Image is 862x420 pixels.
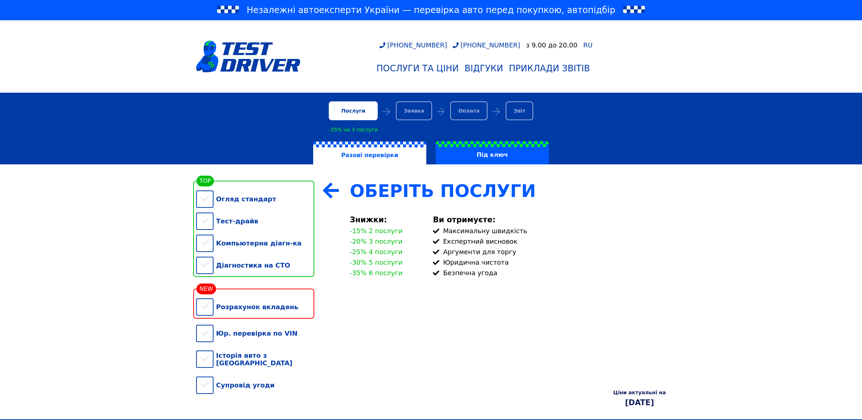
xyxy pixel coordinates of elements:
[247,4,616,16] span: Незалежні автоексперти України — перевірка авто перед покупкою, автопідбір
[350,238,402,245] div: -20% 3 послуги
[196,23,301,90] a: logotype@3x
[431,141,554,164] a: Під ключ
[433,248,666,256] div: Аргументи для торгу
[509,63,590,73] div: Приклади звітів
[583,42,593,49] a: RU
[196,232,314,254] div: Компьютерна діагн-ка
[396,101,432,120] div: Заявка
[329,101,378,120] div: Послуги
[196,296,314,318] div: Розрахунок вкладень
[350,248,402,256] div: -25% 4 послуги
[350,227,402,235] div: -15% 2 послуги
[433,269,666,277] div: Безпечна угода
[196,344,314,374] div: Історія авто з [GEOGRAPHIC_DATA]
[350,269,402,277] div: -35% 6 послуги
[196,374,314,396] div: Супровід угоди
[465,63,503,73] div: Відгуки
[350,259,402,266] div: -30% 5 послуги
[613,390,666,395] div: Ціни актуальні на
[506,60,593,76] a: Приклади звітів
[350,181,666,201] div: Оберіть Послуги
[196,254,314,276] div: Діагностика на СТО
[613,398,666,407] div: [DATE]
[196,322,314,344] div: Юр. перевірка по VIN
[196,188,314,210] div: Огляд стандарт
[453,41,520,49] a: [PHONE_NUMBER]
[433,238,666,245] div: Експертний висновок
[526,41,577,49] div: з 9.00 до 20.00
[462,60,506,76] a: Відгуки
[436,141,549,164] label: Під ключ
[450,101,488,120] div: Оплата
[433,227,666,235] div: Максимальну швидкість
[433,215,666,224] div: Ви отримуєте:
[583,41,593,49] span: RU
[506,101,533,120] div: Звіт
[196,41,301,72] img: logotype@3x
[329,127,378,133] div: -25% на 3 послуги
[196,210,314,232] div: Тест-драйв
[313,142,426,165] label: Разові перевірки
[380,41,447,49] a: [PHONE_NUMBER]
[376,63,459,73] div: Послуги та Ціни
[373,60,461,76] a: Послуги та Ціни
[350,215,424,224] div: Знижки:
[433,259,666,266] div: Юридична чистота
